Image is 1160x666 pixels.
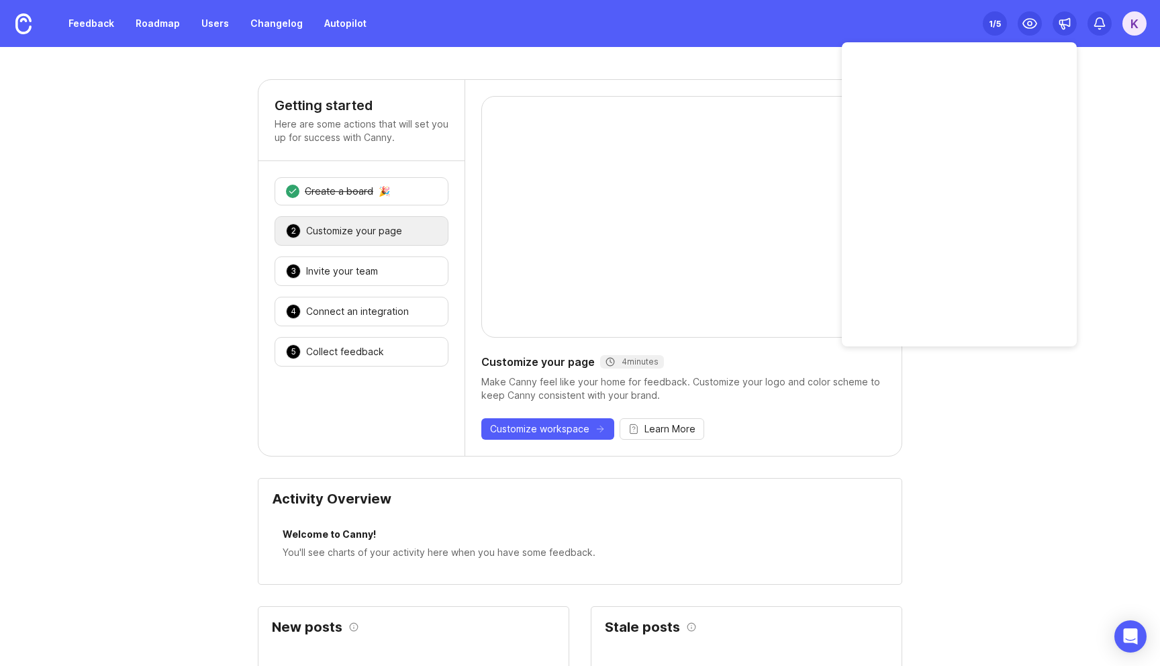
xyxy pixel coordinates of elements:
span: Customize workspace [490,422,589,436]
button: Customize workspace [481,418,614,440]
div: 3 [286,264,301,279]
img: Canny Home [15,13,32,34]
h4: Getting started [275,96,448,115]
div: Connect an integration [306,305,409,318]
div: Open Intercom Messenger [1114,620,1147,653]
div: 1 /5 [989,14,1001,33]
div: 2 [286,224,301,238]
div: Customize your page [306,224,402,238]
button: 1/5 [983,11,1007,36]
button: K [1122,11,1147,36]
h2: New posts [272,620,342,634]
span: Learn More [644,422,695,436]
button: Learn More [620,418,704,440]
div: Activity Overview [272,492,888,516]
div: Collect feedback [306,345,384,359]
div: Invite your team [306,265,378,278]
div: You'll see charts of your activity here when you have some feedback. [283,545,877,560]
a: Changelog [242,11,311,36]
div: 🎉 [379,187,390,196]
a: Autopilot [316,11,375,36]
div: 4 [286,304,301,319]
a: Roadmap [128,11,188,36]
a: Users [193,11,237,36]
p: Here are some actions that will set you up for success with Canny. [275,117,448,144]
div: Customize your page [481,354,885,370]
div: 4 minutes [606,356,659,367]
div: Make Canny feel like your home for feedback. Customize your logo and color scheme to keep Canny c... [481,375,885,402]
div: Create a board [305,185,373,198]
div: 5 [286,344,301,359]
h2: Stale posts [605,620,680,634]
div: Welcome to Canny! [283,527,877,545]
a: Feedback [60,11,122,36]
